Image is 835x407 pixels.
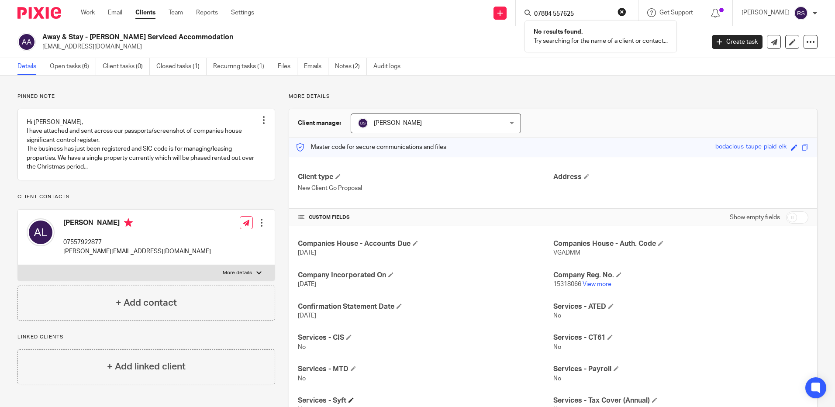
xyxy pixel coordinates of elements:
h4: Services - CT61 [553,333,808,342]
h4: Companies House - Auth. Code [553,239,808,248]
img: svg%3E [794,6,808,20]
h4: Companies House - Accounts Due [298,239,553,248]
a: Reports [196,8,218,17]
h4: Services - ATED [553,302,808,311]
h4: [PERSON_NAME] [63,218,211,229]
h4: Services - MTD [298,365,553,374]
h4: Company Reg. No. [553,271,808,280]
p: Linked clients [17,334,275,341]
h4: Company Incorporated On [298,271,553,280]
a: Work [81,8,95,17]
p: Master code for secure communications and files [296,143,446,152]
a: Files [278,58,297,75]
h4: Services - CIS [298,333,553,342]
h4: Client type [298,172,553,182]
h4: + Add linked client [107,360,186,373]
h4: CUSTOM FIELDS [298,214,553,221]
a: Emails [304,58,328,75]
p: Client contacts [17,193,275,200]
span: VGADMM [553,250,580,256]
h4: Services - Syft [298,396,553,405]
span: No [298,376,306,382]
p: Pinned note [17,93,275,100]
span: [DATE] [298,250,316,256]
h4: Services - Tax Cover (Annual) [553,396,808,405]
span: Get Support [659,10,693,16]
span: No [553,344,561,350]
p: [EMAIL_ADDRESS][DOMAIN_NAME] [42,42,699,51]
p: More details [223,269,252,276]
h4: Services - Payroll [553,365,808,374]
p: New Client Go Proposal [298,184,553,193]
span: 15318066 [553,281,581,287]
p: [PERSON_NAME][EMAIL_ADDRESS][DOMAIN_NAME] [63,247,211,256]
div: bodacious-taupe-plaid-elk [715,142,787,152]
button: Clear [618,7,626,16]
h3: Client manager [298,119,342,128]
img: svg%3E [358,118,368,128]
a: Recurring tasks (1) [213,58,271,75]
p: More details [289,93,818,100]
span: [PERSON_NAME] [374,120,422,126]
img: svg%3E [27,218,55,246]
a: Settings [231,8,254,17]
a: Email [108,8,122,17]
a: Clients [135,8,155,17]
p: 07557922877 [63,238,211,247]
input: Search [533,10,612,18]
a: Team [169,8,183,17]
a: Closed tasks (1) [156,58,207,75]
a: Open tasks (6) [50,58,96,75]
span: [DATE] [298,281,316,287]
label: Show empty fields [730,213,780,222]
a: Create task [712,35,763,49]
img: svg%3E [17,33,36,51]
span: No [553,376,561,382]
a: Audit logs [373,58,407,75]
p: [PERSON_NAME] [742,8,790,17]
h4: Address [553,172,808,182]
span: No [298,344,306,350]
img: Pixie [17,7,61,19]
span: No [553,313,561,319]
a: Details [17,58,43,75]
a: Notes (2) [335,58,367,75]
h2: Away & Stay - [PERSON_NAME] Serviced Accommodation [42,33,567,42]
h4: + Add contact [116,296,177,310]
h4: Confirmation Statement Date [298,302,553,311]
span: [DATE] [298,313,316,319]
a: View more [583,281,611,287]
i: Primary [124,218,133,227]
a: Client tasks (0) [103,58,150,75]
